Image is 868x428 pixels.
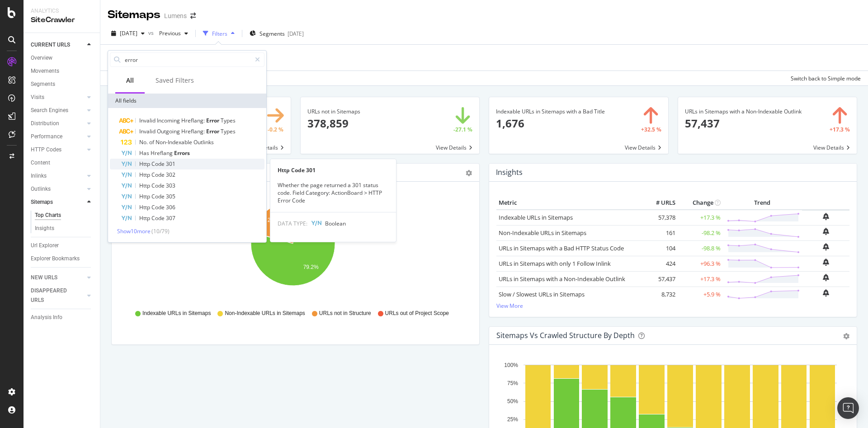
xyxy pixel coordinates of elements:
[791,75,861,82] div: Switch back to Simple mode
[120,29,137,37] span: 2025 Oct. 8th
[642,196,678,210] th: # URLS
[31,313,94,322] a: Analysis Info
[31,80,55,89] div: Segments
[270,166,396,174] div: Http Code 301
[31,273,57,282] div: NEW URLS
[35,224,94,233] a: Insights
[108,7,160,23] div: Sitemaps
[206,117,221,124] span: Error
[823,228,829,235] div: bell-plus
[823,243,829,250] div: bell-plus
[504,362,518,368] text: 100%
[31,106,68,115] div: Search Engines
[149,138,156,146] span: of
[678,256,723,271] td: +96.3 %
[31,241,59,250] div: Url Explorer
[496,331,635,340] div: Sitemaps vs Crawled Structure by Depth
[35,224,54,233] div: Insights
[325,220,346,227] span: Boolean
[823,289,829,296] div: bell-plus
[108,26,148,41] button: [DATE]
[157,117,181,124] span: Incoming
[31,171,47,181] div: Inlinks
[108,94,266,108] div: All fields
[499,259,611,268] a: URLs in Sitemaps with only 1 Follow Inlink
[156,138,193,146] span: Non-Indexable
[31,313,62,322] div: Analysis Info
[642,240,678,256] td: 104
[166,193,175,200] span: 305
[31,286,85,305] a: DISAPPEARED URLS
[385,310,449,317] span: URLs out of Project Scope
[151,193,166,200] span: Code
[151,171,166,179] span: Code
[678,225,723,240] td: -98.2 %
[139,193,151,200] span: Http
[164,11,187,20] div: Lumens
[139,149,151,157] span: Has
[124,53,251,66] input: Search by field name
[151,149,174,157] span: Hreflang
[837,397,859,419] div: Open Intercom Messenger
[151,203,166,211] span: Code
[139,117,157,124] span: Invalid
[139,127,157,135] span: Invalid
[35,211,94,220] a: Top Charts
[139,160,151,168] span: Http
[148,29,156,37] span: vs
[288,30,304,38] div: [DATE]
[246,26,307,41] button: Segments[DATE]
[31,40,70,50] div: CURRENT URLS
[268,217,283,223] text: 20.6%
[507,398,518,404] text: 50%
[496,302,849,310] a: View More
[642,256,678,271] td: 424
[823,213,829,220] div: bell-plus
[678,287,723,302] td: +5.9 %
[212,30,227,38] div: Filters
[31,93,44,102] div: Visits
[278,220,307,227] span: DATA TYPE:
[31,132,62,141] div: Performance
[151,160,166,168] span: Code
[181,127,206,135] span: Hreflang:
[166,214,175,222] span: 307
[31,119,59,128] div: Distribution
[270,181,396,204] div: Whether the page returned a 301 status code. Field Category: ActionBoard > HTTP Error Code
[174,149,190,157] span: Errors
[787,71,861,85] button: Switch back to Simple mode
[678,240,723,256] td: -98.8 %
[31,198,53,207] div: Sitemaps
[31,198,85,207] a: Sitemaps
[823,274,829,281] div: bell-plus
[259,30,285,38] span: Segments
[151,227,170,235] span: ( 10 / 79 )
[499,213,573,221] a: Indexable URLs in Sitemaps
[193,138,214,146] span: Outlinks
[31,171,85,181] a: Inlinks
[31,254,94,263] a: Explorer Bookmarks
[303,264,319,270] text: 79.2%
[31,254,80,263] div: Explorer Bookmarks
[199,26,238,41] button: Filters
[166,160,175,168] span: 301
[31,15,93,25] div: SiteCrawler
[157,127,181,135] span: Outgoing
[139,203,151,211] span: Http
[126,76,134,85] div: All
[31,80,94,89] a: Segments
[166,171,175,179] span: 302
[31,158,94,168] a: Content
[119,196,467,301] svg: A chart.
[823,259,829,266] div: bell-plus
[31,132,85,141] a: Performance
[221,127,236,135] span: Types
[206,127,221,135] span: Error
[31,119,85,128] a: Distribution
[319,310,371,317] span: URLs not in Structure
[642,210,678,226] td: 57,378
[31,7,93,15] div: Analytics
[499,275,625,283] a: URLs in Sitemaps with a Non-Indexable Outlink
[31,286,76,305] div: DISAPPEARED URLS
[31,66,59,76] div: Movements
